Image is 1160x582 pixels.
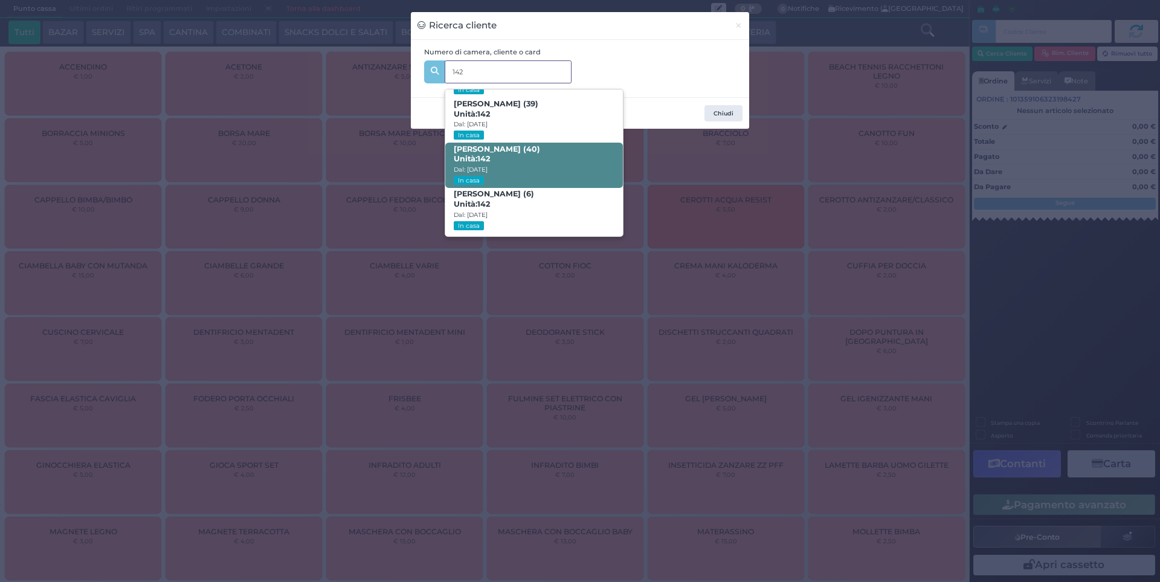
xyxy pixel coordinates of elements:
span: × [735,19,743,32]
small: In casa [454,221,483,230]
b: [PERSON_NAME] (39) [454,99,538,118]
small: In casa [454,131,483,140]
label: Numero di camera, cliente o card [424,47,541,57]
strong: 142 [477,199,490,209]
small: Dal: [DATE] [454,120,488,128]
small: In casa [454,176,483,185]
input: Es. 'Mario Rossi', '220' o '108123234234' [445,60,572,83]
span: Unità: [454,154,490,164]
b: [PERSON_NAME] (6) [454,189,534,209]
small: Dal: [DATE] [454,211,488,219]
b: [PERSON_NAME] (40) [454,144,540,164]
strong: 142 [477,154,490,163]
h3: Ricerca cliente [417,19,497,33]
small: In casa [454,85,483,94]
button: Chiudi [704,105,743,122]
span: Unità: [454,199,490,210]
small: Dal: [DATE] [454,166,488,173]
span: Unità: [454,109,490,120]
strong: 142 [477,109,490,118]
button: Chiudi [728,12,749,39]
